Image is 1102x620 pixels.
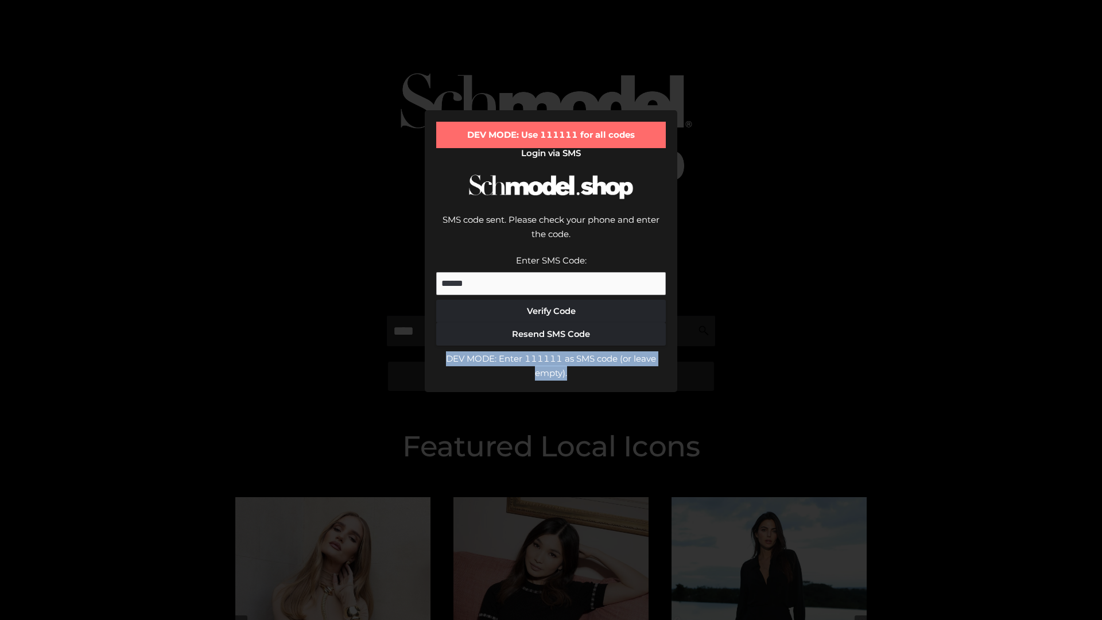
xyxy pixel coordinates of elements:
label: Enter SMS Code: [516,255,587,266]
button: Resend SMS Code [436,323,666,346]
h2: Login via SMS [436,148,666,158]
img: Schmodel Logo [465,164,637,210]
button: Verify Code [436,300,666,323]
div: SMS code sent. Please check your phone and enter the code. [436,212,666,253]
div: DEV MODE: Enter 111111 as SMS code (or leave empty). [436,351,666,381]
div: DEV MODE: Use 111111 for all codes [436,122,666,148]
